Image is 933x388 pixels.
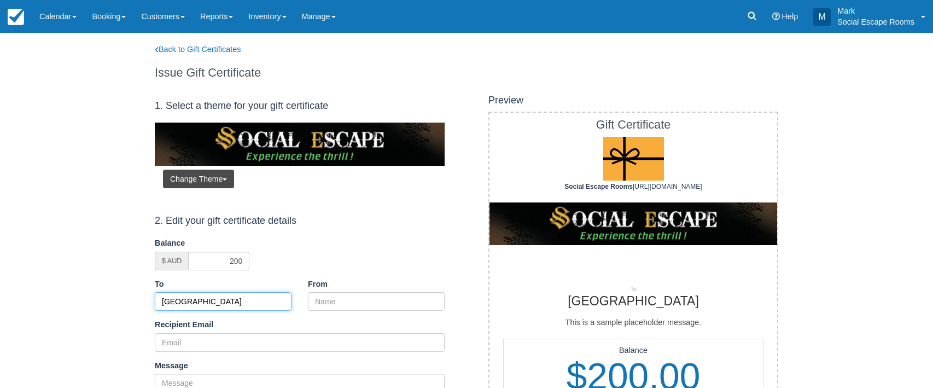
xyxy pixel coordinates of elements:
button: Change Theme [163,170,234,188]
label: To [155,279,182,290]
input: Email [155,333,445,352]
label: Balance [155,238,185,249]
h2: [GEOGRAPHIC_DATA] [481,294,785,308]
img: Lgc_settings_theme-1 [155,123,445,166]
p: Balance [504,345,763,356]
a: Back to Gift Certificates [147,44,290,55]
p: To [481,286,785,293]
div: M [813,8,831,26]
h4: 2. Edit your gift certificate details [155,216,445,227]
div: This is a sample placeholder message. [489,309,777,339]
h4: Preview [488,95,523,106]
p: Mark [837,5,914,16]
input: 0.00 [188,252,249,270]
img: Lgc_settings_theme-1 [489,202,777,245]
label: From [308,279,335,290]
img: checkfront-main-nav-mini-logo.png [8,9,24,25]
label: Message [155,360,188,372]
label: Recipient Email [155,319,213,331]
span: Help [782,12,798,21]
strong: Social Escape Rooms [564,183,633,190]
input: Name [155,292,291,311]
h1: Issue Gift Certificate [147,66,450,79]
span: [URL][DOMAIN_NAME] [564,183,702,190]
p: Social Escape Rooms [837,16,914,27]
small: $ AUD [162,257,182,265]
i: Help [772,13,780,20]
h1: Gift Certificate [481,118,785,131]
h4: 1. Select a theme for your gift certificate [155,101,445,112]
input: Name [308,292,445,311]
img: Lgc_logo_settings-gc_logo [603,137,664,181]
